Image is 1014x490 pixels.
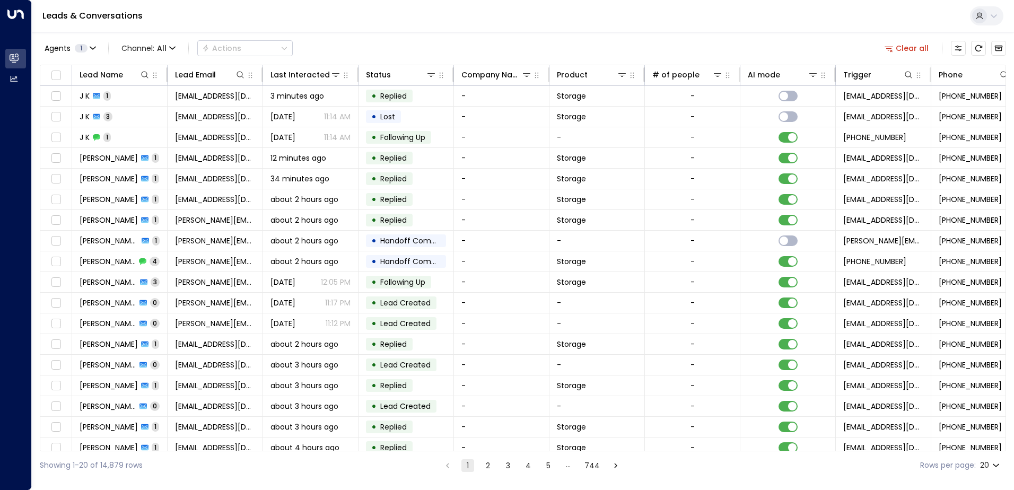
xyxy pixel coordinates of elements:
span: jk307_home@hotmail.co.uk [175,132,255,143]
span: Sep 08, 2025 [270,132,295,143]
span: Storage [557,153,586,163]
div: Lead Name [80,68,123,81]
div: Product [557,68,588,81]
span: about 2 hours ago [270,194,338,205]
button: Go to next page [609,459,622,472]
span: +447947448126 [939,153,1002,163]
div: - [690,442,695,453]
div: Lead Email [175,68,216,81]
td: - [454,313,549,334]
div: Company Name [461,68,532,81]
span: ayeshabibi@yahoo.com [175,339,255,349]
span: Toggle select row [49,358,63,372]
span: Channel: [117,41,180,56]
div: • [371,314,377,332]
div: - [690,380,695,391]
span: leads@space-station.co.uk [843,194,923,205]
span: Toggle select row [49,193,63,206]
span: kemiakingbade1@gmail.com [175,194,255,205]
span: +14694689202 [939,215,1002,225]
span: +447824337942 [939,277,1002,287]
span: Replied [380,153,407,163]
span: Toggle select row [49,152,63,165]
td: - [454,189,549,209]
div: - [690,194,695,205]
span: aeariffin@gmail.com [175,401,255,412]
span: leads@space-station.co.uk [843,173,923,184]
td: - [454,437,549,458]
span: +447824337942 [939,256,1002,267]
div: • [371,335,377,353]
div: - [690,173,695,184]
div: • [371,418,377,436]
span: Sep 16, 2025 [270,111,295,122]
p: 11:14 AM [324,132,351,143]
button: Go to page 744 [582,459,602,472]
span: 1 [152,215,159,224]
span: 1 [152,153,159,162]
td: - [454,417,549,437]
span: Toggle select row [49,379,63,392]
div: • [371,211,377,229]
div: - [690,153,695,163]
span: +447824337942 [843,256,906,267]
div: • [371,377,377,395]
div: • [371,294,377,312]
div: - [690,256,695,267]
span: +447884180989 [939,380,1002,391]
td: - [549,396,645,416]
span: anna.patrice.mail@gmail.com [175,297,255,308]
span: leads@space-station.co.uk [843,380,923,391]
span: Angela Lill [80,442,138,453]
span: +447770898550 [939,422,1002,432]
span: aeariffin@gmail.com [175,380,255,391]
span: Toggle select row [49,338,63,351]
div: • [371,128,377,146]
span: anna.patrice.mail@gmail.com [175,277,255,287]
span: +447877428253 [843,132,906,143]
span: about 2 hours ago [270,215,338,225]
span: Lead Created [380,318,431,329]
td: - [549,313,645,334]
span: Lead Created [380,401,431,412]
span: Lead Created [380,297,431,308]
span: leads@space-station.co.uk [843,339,923,349]
span: Anna Patrice [80,277,137,287]
div: AI mode [748,68,818,81]
div: • [371,232,377,250]
button: Go to page 3 [502,459,514,472]
div: Phone [939,68,1009,81]
span: J K [80,91,90,101]
div: … [562,459,575,472]
span: Anna Patrice [80,235,138,246]
span: Refresh [971,41,986,56]
span: All [157,44,167,52]
span: 3 [103,112,112,121]
span: 1 [152,195,159,204]
span: +447980016079 [939,339,1002,349]
span: Toggle select row [49,296,63,310]
span: Oct 04, 2025 [270,277,295,287]
div: 20 [980,458,1002,473]
span: 1 [103,133,111,142]
div: Trigger [843,68,871,81]
span: J K [80,111,90,122]
span: 1 [152,174,159,183]
span: Toggle select row [49,131,63,144]
span: Toggle select all [49,69,63,82]
div: • [371,190,377,208]
div: Status [366,68,391,81]
span: Following Up [380,277,425,287]
span: Sep 29, 2025 [270,318,295,329]
span: Azlinda Ariffin [80,360,136,370]
span: Replied [380,380,407,391]
button: Go to page 2 [482,459,494,472]
div: - [690,132,695,143]
span: Azlinda Ariffin [80,380,138,391]
span: 1 [75,44,88,52]
span: Replied [380,173,407,184]
div: • [371,108,377,126]
span: Following Up [380,132,425,143]
span: +447779293814 [939,173,1002,184]
span: Storage [557,111,586,122]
